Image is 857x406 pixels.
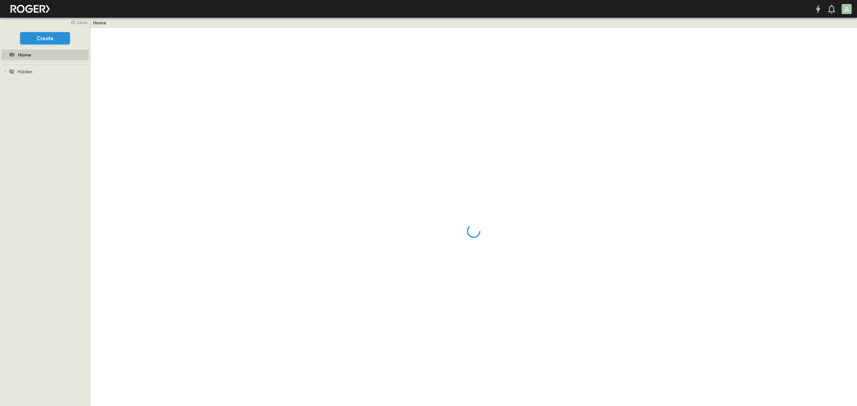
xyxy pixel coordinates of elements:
button: close [67,17,89,27]
a: Home [93,19,106,26]
span: Home [18,52,31,58]
span: close [77,19,87,26]
button: Create [20,32,70,44]
a: Home [1,50,87,60]
span: Hidden [17,68,32,75]
nav: breadcrumbs [93,19,110,26]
